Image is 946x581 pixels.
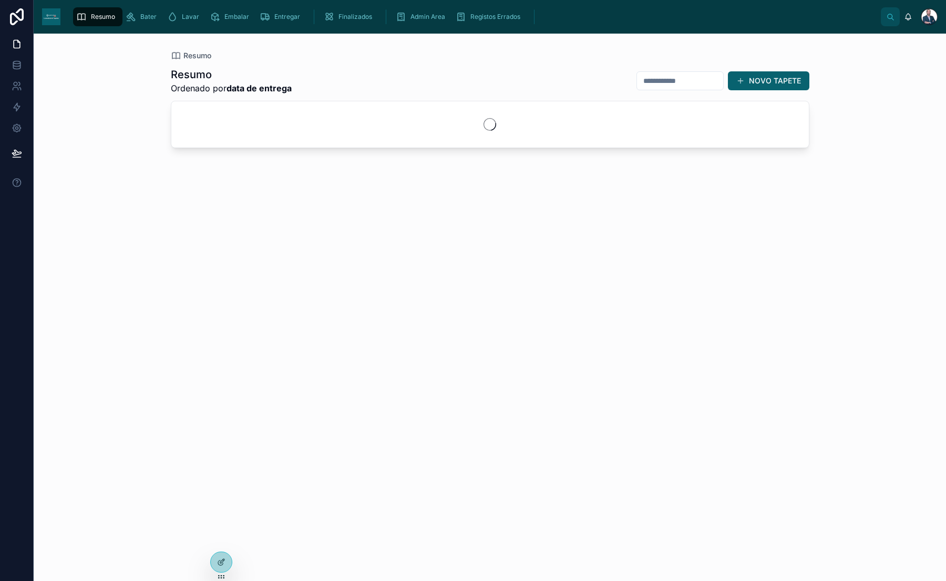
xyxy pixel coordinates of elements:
[470,13,520,21] span: Registos Errados
[410,13,445,21] span: Admin Area
[69,5,881,28] div: scrollable content
[224,13,249,21] span: Embalar
[453,7,528,26] a: Registos Errados
[122,7,164,26] a: Bater
[42,8,60,25] img: App logo
[338,13,372,21] span: Finalizados
[207,7,256,26] a: Embalar
[182,13,199,21] span: Lavar
[171,67,292,82] h1: Resumo
[171,50,211,61] a: Resumo
[73,7,122,26] a: Resumo
[321,7,379,26] a: Finalizados
[274,13,300,21] span: Entregar
[183,50,211,61] span: Resumo
[227,83,292,93] strong: data de entrega
[171,82,292,94] span: Ordenado por
[728,71,809,90] button: NOVO TAPETE
[164,7,207,26] a: Lavar
[91,13,115,21] span: Resumo
[256,7,307,26] a: Entregar
[140,13,157,21] span: Bater
[393,7,453,26] a: Admin Area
